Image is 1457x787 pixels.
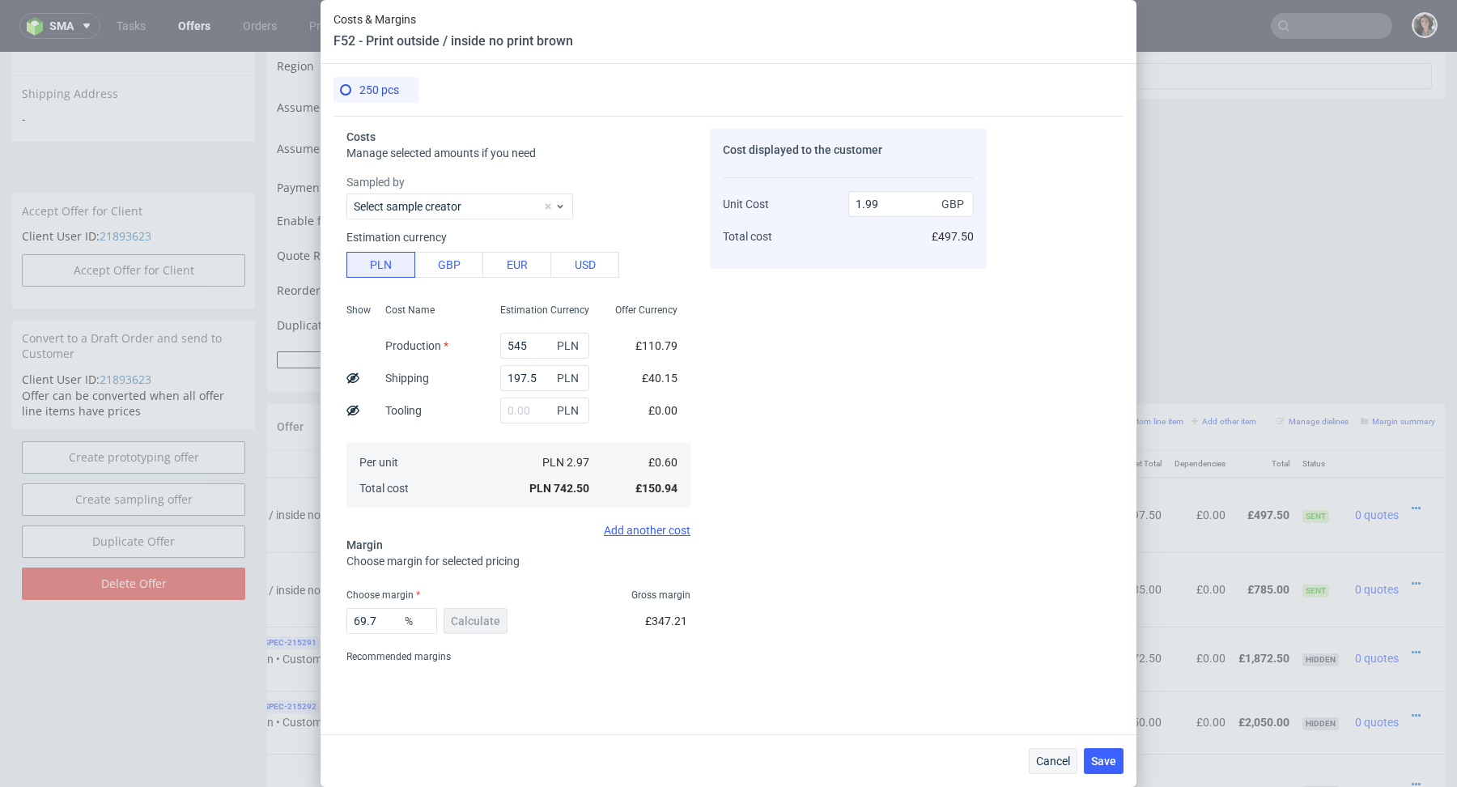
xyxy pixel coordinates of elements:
[723,230,772,243] span: Total cost
[1104,425,1168,500] td: £497.50
[22,474,245,506] a: Duplicate Offer
[1232,639,1296,702] td: £2,050.00
[22,202,245,235] button: Accept Offer for Client
[642,372,678,385] span: £40.15
[261,585,320,598] span: SPEC- 215291
[1302,458,1329,471] span: Sent
[261,649,320,662] span: SPEC- 215292
[1104,500,1168,575] td: £785.00
[385,304,435,317] span: Cost Name
[175,530,384,547] span: F52 - Print outside / inside no print. brown
[953,734,1012,747] span: SPEC- 215293
[1022,702,1059,776] td: 250
[542,456,589,469] span: PLN 2.97
[1168,500,1232,575] td: £0.00
[1022,639,1059,702] td: 500
[1104,399,1168,426] th: Net Total
[385,339,448,352] label: Production
[631,589,690,602] span: Gross margin
[346,589,420,601] label: Choose margin
[1095,365,1183,374] small: Add custom line item
[1168,575,1232,638] td: £0.00
[529,482,589,495] span: PLN 742.50
[100,320,151,335] a: 21893623
[359,83,399,96] span: 250 pcs
[648,404,678,417] span: £0.00
[359,482,409,495] span: Total cost
[1232,702,1296,776] td: £1,802.50
[419,164,432,177] img: Hokodo
[277,300,476,317] button: Force CRM resync
[504,124,835,147] button: Single payment (default)
[1296,399,1349,426] th: Status
[277,81,500,122] td: Assumed delivery zipcode
[615,304,678,317] span: Offer Currency
[1168,702,1232,776] td: £0.00
[12,142,255,177] div: Accept Offer for Client
[516,262,823,285] input: Only numbers
[747,300,835,317] input: Save
[554,367,586,389] span: PLN
[1302,533,1329,546] span: Sent
[938,193,971,215] span: GBP
[22,432,245,464] a: Create sampling offer
[1091,755,1116,767] span: Save
[554,334,586,357] span: PLN
[723,143,882,156] span: Cost displayed to the customer
[1355,664,1399,677] span: 0 quotes
[359,456,398,469] span: Per unit
[881,11,1432,37] input: Type to create new task
[12,320,255,377] div: Offer can be converted when all offer line items have prices
[1302,602,1339,615] span: hidden
[346,608,437,634] input: 0.00
[346,538,383,551] span: Margin
[22,177,245,193] p: Client User ID:
[22,320,245,336] p: Client User ID:
[635,482,678,495] span: £150.94
[385,372,429,385] label: Shipping
[1022,425,1059,500] td: 250
[1104,575,1168,638] td: £1,872.50
[554,399,586,422] span: PLN
[1168,399,1232,426] th: Dependencies
[482,252,551,278] button: EUR
[1302,666,1339,679] span: hidden
[1022,399,1059,426] th: Quant.
[277,368,304,381] span: Offer
[12,23,255,60] div: Shipping Address
[1059,575,1104,638] td: £7.49
[1104,639,1168,702] td: £2,050.00
[1059,639,1104,702] td: £4.10
[346,304,371,317] span: Show
[988,365,1087,374] small: Add line item from VMA
[1084,748,1124,774] button: Save
[385,404,422,417] label: Tooling
[648,456,678,469] span: £0.60
[414,252,483,278] button: GBP
[333,13,573,26] span: Costs & Margins
[333,32,573,50] header: F52 - Print outside / inside no print brown
[354,200,461,213] label: Select sample creator
[277,228,500,260] td: Reorder
[1022,575,1059,638] td: 250
[630,532,689,545] span: SPEC- 216313
[635,339,678,352] span: £110.79
[550,252,619,278] button: USD
[1192,365,1256,374] small: Add other item
[346,252,415,278] button: PLN
[1059,702,1104,776] td: £7.21
[1232,500,1296,575] td: £785.00
[277,159,500,190] td: Enable flexible payments
[277,190,500,228] td: Quote Request ID
[175,645,1015,696] div: Karton-Pak Cieszyn • Custom
[723,198,769,211] span: Unit Cost
[645,615,687,627] span: £347.21
[1355,531,1399,544] span: 0 quotes
[346,231,447,244] label: Estimation currency
[1355,733,1399,746] span: 0 quotes
[175,730,1015,747] div: • Packhelp Zapier • Translation missing: en.zpkj.product.color_mode.print-color-hd-with-print-ins...
[905,365,980,374] small: Add PIM line item
[168,399,1022,426] th: Name
[1232,399,1296,426] th: Total
[1232,425,1296,500] td: £497.50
